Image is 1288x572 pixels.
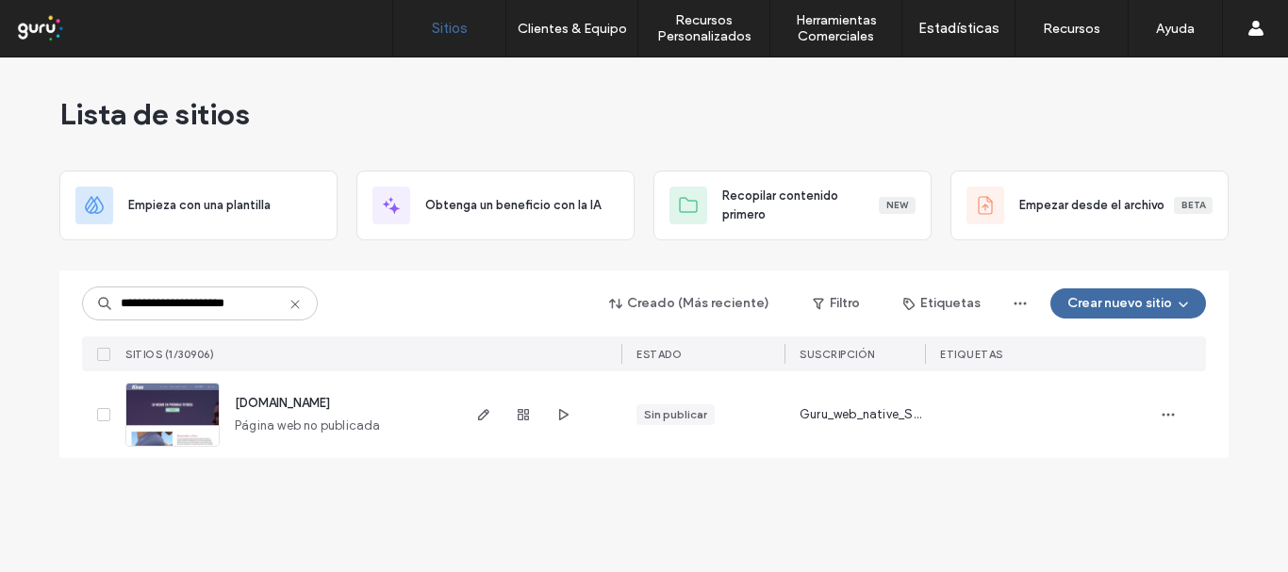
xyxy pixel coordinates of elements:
span: Guru_web_native_Standard [800,405,925,424]
div: Empezar desde el archivoBeta [950,171,1229,240]
span: ETIQUETAS [940,348,1003,361]
span: SITIOS (1/30906) [125,348,214,361]
label: Clientes & Equipo [518,21,627,37]
span: Obtenga un beneficio con la IA [425,196,601,215]
button: Etiquetas [886,288,998,319]
label: Ayuda [1156,21,1195,37]
span: Lista de sitios [59,95,250,133]
span: ESTADO [636,348,682,361]
span: Recopilar contenido primero [722,187,879,224]
div: Empieza con una plantilla [59,171,338,240]
button: Creado (Más reciente) [593,288,786,319]
div: Recopilar contenido primeroNew [653,171,932,240]
div: Beta [1174,197,1213,214]
div: Obtenga un beneficio con la IA [356,171,635,240]
span: Página web no publicada [235,417,381,435]
div: Sin publicar [644,406,707,423]
label: Recursos Personalizados [638,12,769,44]
span: Suscripción [800,348,875,361]
label: Herramientas Comerciales [770,12,901,44]
label: Estadísticas [918,20,999,37]
a: [DOMAIN_NAME] [235,396,330,410]
div: New [879,197,916,214]
button: Filtro [794,288,879,319]
label: Recursos [1043,21,1100,37]
span: Empieza con una plantilla [128,196,271,215]
label: Sitios [432,20,468,37]
span: Empezar desde el archivo [1019,196,1164,215]
button: Crear nuevo sitio [1050,288,1206,319]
